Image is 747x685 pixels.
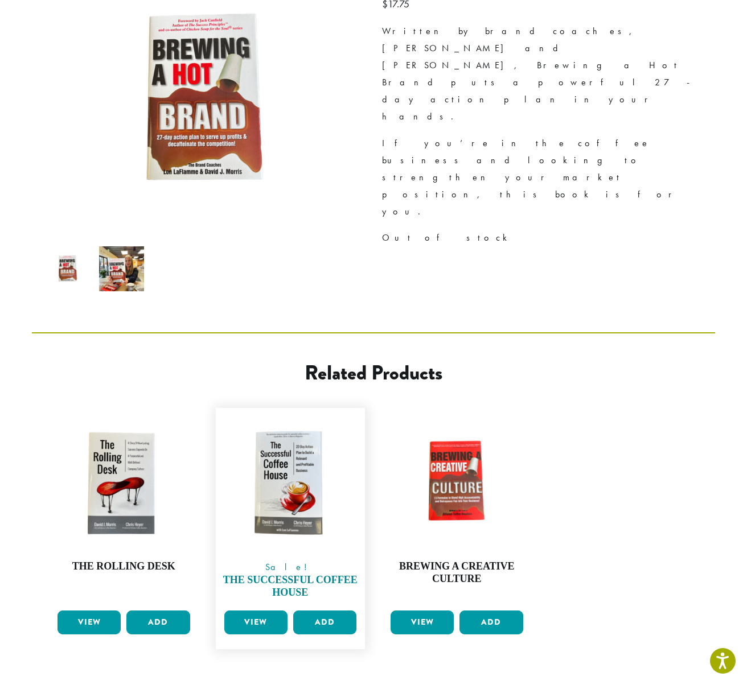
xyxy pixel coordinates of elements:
[224,610,288,634] a: View
[221,414,360,552] img: TheSuccessfulCoffeeHouse_1200x900-300x300.jpg
[382,229,707,246] p: Out of stock
[124,361,623,385] h2: Related products
[126,610,190,634] button: Add
[382,23,707,125] p: Written by brand coaches, [PERSON_NAME] and [PERSON_NAME], Brewing a Hot Brand puts a powerful 27...
[55,414,193,552] img: TheRollingDesk_1200x900-300x300.jpg
[221,574,360,599] h4: The Successful Coffee House
[55,560,193,573] h4: The Rolling Desk
[293,610,356,634] button: Add
[221,414,360,606] a: Sale! The Successful Coffee House
[388,560,526,585] h4: Brewing a Creative Culture
[388,414,526,552] img: BrewingACreativeCulture1200x1200-300x300.jpg
[55,414,193,606] a: The Rolling Desk
[99,246,144,291] img: Brewing a Hot Brand for new businesses
[391,610,454,634] a: View
[382,135,707,220] p: If you’re in the coffee business and looking to strengthen your market position, this book is for...
[58,610,121,634] a: View
[45,246,90,291] img: Brewing a Hot Brand by David J. Morris & Chris Heyer
[221,560,360,574] span: Sale!
[459,610,523,634] button: Add
[388,414,526,606] a: Brewing a Creative Culture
